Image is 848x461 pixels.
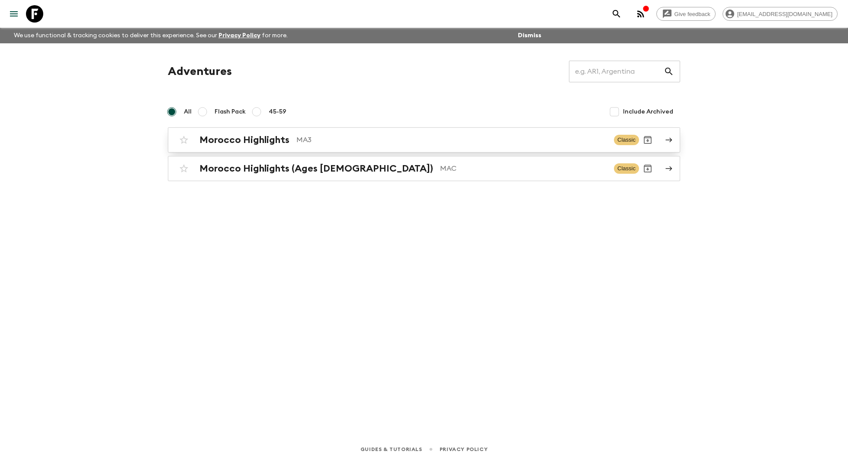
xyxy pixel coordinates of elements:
[168,127,680,153] a: Morocco HighlightsMA3ClassicArchive
[199,134,289,146] h2: Morocco Highlights
[732,11,837,17] span: [EMAIL_ADDRESS][DOMAIN_NAME]
[723,7,838,21] div: [EMAIL_ADDRESS][DOMAIN_NAME]
[639,160,656,177] button: Archive
[269,107,286,116] span: 45-59
[670,11,715,17] span: Give feedback
[614,135,639,145] span: Classic
[168,156,680,181] a: Morocco Highlights (Ages [DEMOGRAPHIC_DATA])MACClassicArchive
[184,107,192,116] span: All
[440,445,488,454] a: Privacy Policy
[10,28,291,43] p: We use functional & tracking cookies to deliver this experience. See our for more.
[656,7,716,21] a: Give feedback
[360,445,422,454] a: Guides & Tutorials
[516,29,543,42] button: Dismiss
[639,131,656,149] button: Archive
[5,5,22,23] button: menu
[614,163,639,174] span: Classic
[215,107,246,116] span: Flash Pack
[623,107,673,116] span: Include Archived
[168,63,232,80] h1: Adventures
[569,59,664,84] input: e.g. AR1, Argentina
[440,163,607,174] p: MAC
[296,135,607,145] p: MA3
[218,32,260,39] a: Privacy Policy
[199,163,433,174] h2: Morocco Highlights (Ages [DEMOGRAPHIC_DATA])
[608,5,625,23] button: search adventures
